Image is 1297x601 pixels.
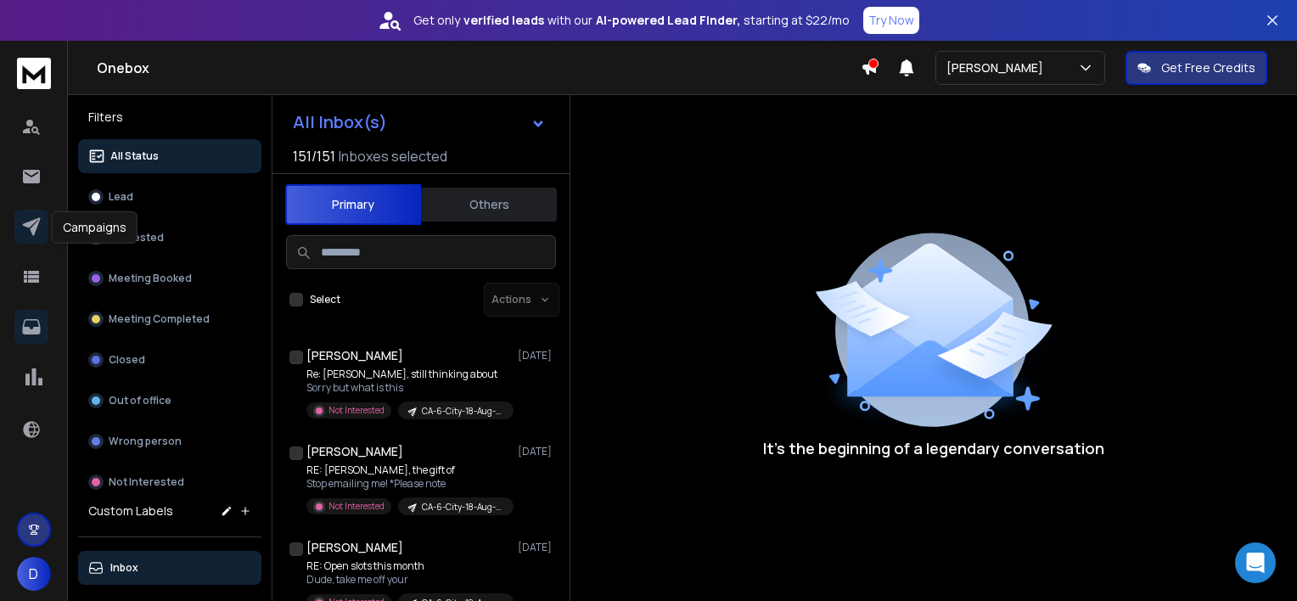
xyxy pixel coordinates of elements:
p: Get only with our starting at $22/mo [413,12,850,29]
h3: Custom Labels [88,503,173,520]
p: RE: [PERSON_NAME], the gift of [306,463,510,477]
h1: [PERSON_NAME] [306,443,403,460]
p: Not Interested [328,404,385,417]
button: Wrong person [78,424,261,458]
p: Dude, take me off your [306,573,510,587]
p: Lead [109,190,133,204]
p: Not Interested [328,500,385,513]
button: D [17,557,51,591]
span: 151 / 151 [293,146,335,166]
div: Campaigns [52,211,138,244]
button: Lead [78,180,261,214]
button: Inbox [78,551,261,585]
p: Not Interested [109,475,184,489]
div: Open Intercom Messenger [1235,542,1276,583]
button: Interested [78,221,261,255]
p: Inbox [110,561,138,575]
button: Meeting Booked [78,261,261,295]
h3: Inboxes selected [339,146,447,166]
button: Primary [285,184,421,225]
p: Sorry but what is this [306,381,510,395]
button: Get Free Credits [1126,51,1267,85]
p: CA-6-City-18-Aug-25 [422,405,503,418]
p: Meeting Booked [109,272,192,285]
p: Re: [PERSON_NAME], still thinking about [306,368,510,381]
h3: Filters [78,105,261,129]
strong: AI-powered Lead Finder, [596,12,740,29]
p: Out of office [109,394,171,407]
h1: Onebox [97,58,861,78]
button: All Status [78,139,261,173]
img: logo [17,58,51,89]
strong: verified leads [463,12,544,29]
p: CA-6-City-18-Aug-25 [422,501,503,514]
button: All Inbox(s) [279,105,559,139]
button: Out of office [78,384,261,418]
p: [DATE] [518,445,556,458]
button: Meeting Completed [78,302,261,336]
p: [PERSON_NAME] [946,59,1050,76]
p: All Status [110,149,159,163]
h1: [PERSON_NAME] [306,539,403,556]
button: Others [421,186,557,223]
p: [DATE] [518,541,556,554]
p: Wrong person [109,435,182,448]
p: RE: Open slots this month [306,559,510,573]
p: It’s the beginning of a legendary conversation [763,436,1104,460]
button: Closed [78,343,261,377]
button: Not Interested [78,465,261,499]
p: Try Now [868,12,914,29]
label: Select [310,293,340,306]
h1: All Inbox(s) [293,114,387,131]
p: Get Free Credits [1161,59,1255,76]
p: Closed [109,353,145,367]
p: Stop emailing me! *Please note [306,477,510,491]
p: Meeting Completed [109,312,210,326]
p: [DATE] [518,349,556,362]
button: Try Now [863,7,919,34]
h1: [PERSON_NAME] [306,347,403,364]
